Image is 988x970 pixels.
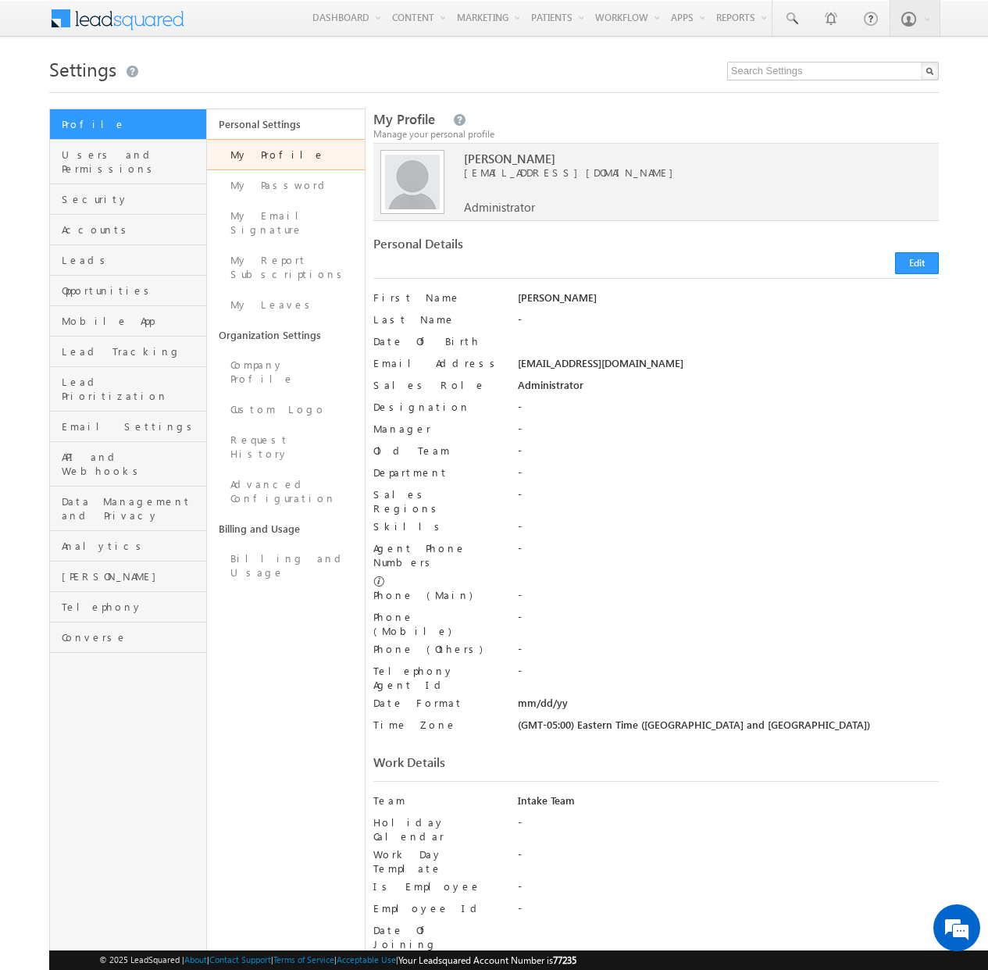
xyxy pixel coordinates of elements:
a: Users and Permissions [50,140,206,184]
a: My Report Subscriptions [207,245,364,290]
label: Old Team [373,444,504,458]
label: Work Day Template [373,847,504,875]
a: Telephony [50,592,206,622]
a: Company Profile [207,350,364,394]
label: Agent Phone Numbers [373,541,504,569]
a: About [184,954,207,965]
div: - [518,465,939,487]
span: [PERSON_NAME] [62,569,202,583]
span: Profile [62,117,202,131]
a: Billing and Usage [207,514,364,544]
a: API and Webhooks [50,442,206,487]
div: - [518,312,939,334]
span: Analytics [62,539,202,553]
div: [PERSON_NAME] [518,291,939,312]
span: Leads [62,253,202,267]
div: Manage your personal profile [373,127,939,141]
a: Leads [50,245,206,276]
a: Data Management and Privacy [50,487,206,531]
div: Administrator [518,378,939,400]
a: Lead Tracking [50,337,206,367]
label: Phone (Mobile) [373,610,504,638]
span: My Profile [373,110,435,128]
div: - [518,519,939,541]
div: (GMT-05:00) Eastern Time ([GEOGRAPHIC_DATA] and [GEOGRAPHIC_DATA]) [518,718,939,740]
div: - [518,541,939,563]
label: Manager [373,422,504,436]
label: Date Of Birth [373,334,504,348]
span: Converse [62,630,202,644]
div: [EMAIL_ADDRESS][DOMAIN_NAME] [518,356,939,378]
label: First Name [373,291,504,305]
a: Email Settings [50,412,206,442]
button: Edit [895,252,939,274]
span: Lead Prioritization [62,375,202,403]
label: Sales Role [373,378,504,392]
div: - [518,847,939,869]
div: - [518,422,939,444]
a: Contact Support [209,954,271,965]
a: Custom Logo [207,394,364,425]
div: Work Details [373,755,649,777]
span: [PERSON_NAME] [464,152,916,166]
div: - [518,610,939,632]
div: - [518,400,939,422]
a: Opportunities [50,276,206,306]
div: - [518,487,939,509]
a: [PERSON_NAME] [50,562,206,592]
label: Holiday Calendar [373,815,504,843]
a: Request History [207,425,364,469]
div: - [518,642,939,664]
span: Security [62,192,202,206]
a: Converse [50,622,206,653]
label: Employee Id [373,901,504,915]
span: [EMAIL_ADDRESS][DOMAIN_NAME] [464,166,916,180]
div: - [518,901,939,923]
a: My Leaves [207,290,364,320]
a: Security [50,184,206,215]
label: Department [373,465,504,480]
input: Search Settings [727,62,939,80]
a: Advanced Configuration [207,469,364,514]
div: Intake Team [518,793,939,815]
a: Organization Settings [207,320,364,350]
span: Users and Permissions [62,148,202,176]
span: Settings [49,56,116,81]
span: Accounts [62,223,202,237]
a: My Profile [207,139,364,170]
div: - [518,588,939,610]
a: Accounts [50,215,206,245]
div: Personal Details [373,237,649,259]
div: - [518,444,939,465]
label: Telephony Agent Id [373,664,504,692]
label: Email Address [373,356,504,370]
div: - [518,879,939,901]
label: Last Name [373,312,504,326]
span: API and Webhooks [62,450,202,478]
label: Date Of Joining [373,923,504,951]
a: Profile [50,109,206,140]
a: Personal Settings [207,109,364,139]
span: Data Management and Privacy [62,494,202,522]
label: Date Format [373,696,504,710]
span: Your Leadsquared Account Number is [398,954,576,966]
div: - [518,815,939,837]
a: Acceptable Use [337,954,396,965]
div: - [518,664,939,686]
label: Time Zone [373,718,504,732]
a: Mobile App [50,306,206,337]
label: Sales Regions [373,487,504,515]
a: Terms of Service [273,954,334,965]
label: Skills [373,519,504,533]
a: Billing and Usage [207,544,364,588]
label: Phone (Main) [373,588,504,602]
span: Administrator [464,200,535,214]
span: 77235 [553,954,576,966]
span: Telephony [62,600,202,614]
label: Is Employee [373,879,504,893]
span: © 2025 LeadSquared | | | | | [99,953,576,968]
span: Email Settings [62,419,202,433]
a: My Password [207,170,364,201]
a: Lead Prioritization [50,367,206,412]
a: Analytics [50,531,206,562]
